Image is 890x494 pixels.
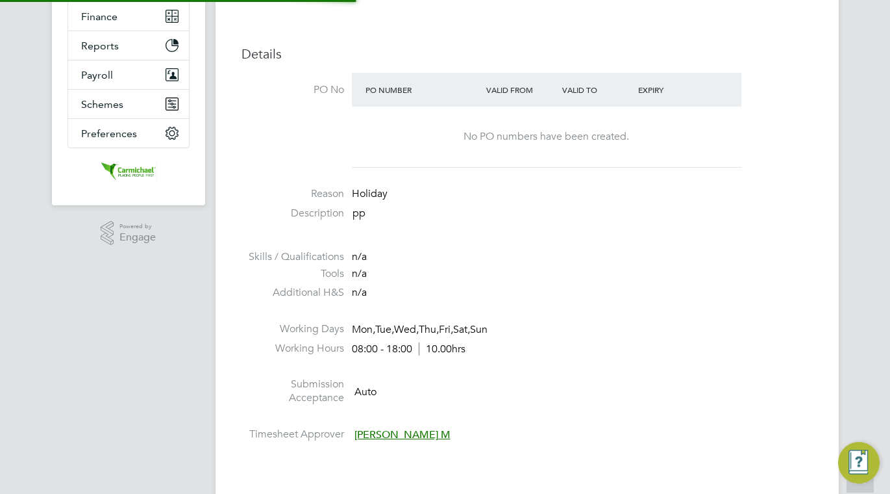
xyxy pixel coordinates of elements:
[68,119,189,148] button: Preferences
[352,187,388,200] span: Holiday
[365,130,728,144] div: No PO numbers have been created.
[352,343,465,356] div: 08:00 - 18:00
[362,78,484,101] div: PO Number
[81,10,117,23] span: Finance
[68,31,189,60] button: Reports
[352,250,367,263] span: n/a
[81,40,119,52] span: Reports
[470,323,488,336] span: Sun
[419,323,439,336] span: Thu,
[241,207,344,220] label: Description
[354,428,451,441] span: [PERSON_NAME] M
[354,385,377,398] span: Auto
[241,378,344,405] label: Submission Acceptance
[375,323,394,336] span: Tue,
[419,343,465,356] span: 10.00hrs
[241,45,813,62] h3: Details
[81,127,137,140] span: Preferences
[241,250,344,264] label: Skills / Qualifications
[635,78,711,101] div: Expiry
[352,207,813,220] p: pp
[68,60,189,89] button: Payroll
[483,78,559,101] div: Valid From
[352,267,367,280] span: n/a
[99,161,158,182] img: carmichael-logo-retina.png
[81,98,123,110] span: Schemes
[453,323,470,336] span: Sat,
[241,267,344,281] label: Tools
[241,428,344,441] label: Timesheet Approver
[68,161,190,182] a: Go to home page
[241,342,344,356] label: Working Hours
[241,83,344,97] label: PO No
[439,323,453,336] span: Fri,
[241,187,344,201] label: Reason
[241,322,344,336] label: Working Days
[394,323,419,336] span: Wed,
[119,232,156,243] span: Engage
[68,2,189,31] button: Finance
[559,78,635,101] div: Valid To
[352,323,375,336] span: Mon,
[838,442,880,484] button: Engage Resource Center
[352,286,367,299] span: n/a
[81,69,113,81] span: Payroll
[241,286,344,300] label: Additional H&S
[119,221,156,232] span: Powered by
[101,221,156,246] a: Powered byEngage
[68,90,189,118] button: Schemes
